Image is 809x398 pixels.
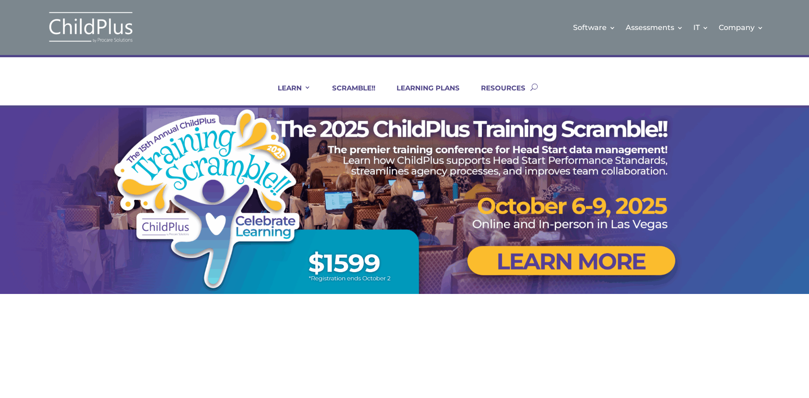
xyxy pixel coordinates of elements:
[626,9,683,46] a: Assessments
[266,84,311,105] a: LEARN
[385,84,460,105] a: LEARNING PLANS
[470,84,525,105] a: RESOURCES
[573,9,616,46] a: Software
[693,9,709,46] a: IT
[719,9,764,46] a: Company
[321,84,375,105] a: SCRAMBLE!!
